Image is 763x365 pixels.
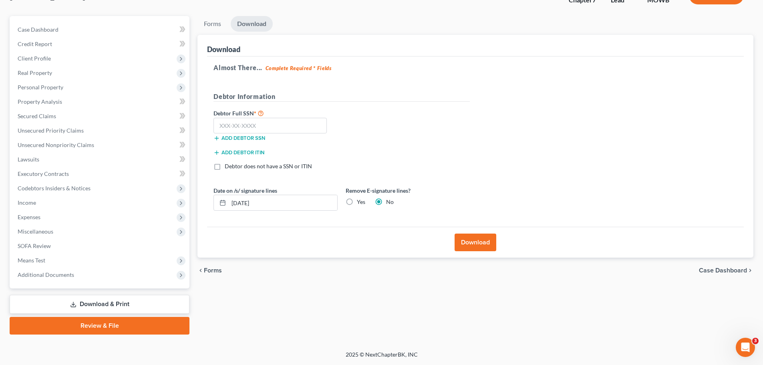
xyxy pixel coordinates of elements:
label: Debtor does not have a SSN or ITIN [225,162,312,170]
i: chevron_right [747,267,753,274]
a: Forms [197,16,227,32]
label: Debtor Full SSN [209,108,342,118]
a: Download & Print [10,295,189,314]
span: Forms [204,267,222,274]
a: Case Dashboard [11,22,189,37]
span: Personal Property [18,84,63,91]
button: Add debtor SSN [213,135,265,141]
a: Credit Report [11,37,189,51]
a: Review & File [10,317,189,335]
a: Unsecured Priority Claims [11,123,189,138]
strong: Complete Required * Fields [266,65,332,71]
span: Lawsuits [18,156,39,163]
iframe: Intercom live chat [736,338,755,357]
span: Means Test [18,257,45,264]
span: Credit Report [18,40,52,47]
span: Case Dashboard [699,267,747,274]
a: Download [231,16,273,32]
div: Download [207,44,240,54]
div: 2025 © NextChapterBK, INC [153,351,610,365]
a: Lawsuits [11,152,189,167]
a: Case Dashboard chevron_right [699,267,753,274]
span: Unsecured Priority Claims [18,127,84,134]
h5: Debtor Information [213,92,470,102]
label: Date on /s/ signature lines [213,186,277,195]
label: Yes [357,198,365,206]
a: Executory Contracts [11,167,189,181]
button: chevron_left Forms [197,267,233,274]
a: Secured Claims [11,109,189,123]
span: Unsecured Nonpriority Claims [18,141,94,148]
span: Executory Contracts [18,170,69,177]
span: Expenses [18,214,40,220]
span: Property Analysis [18,98,62,105]
span: Case Dashboard [18,26,58,33]
a: Unsecured Nonpriority Claims [11,138,189,152]
span: Secured Claims [18,113,56,119]
button: Download [455,234,496,251]
span: Additional Documents [18,271,74,278]
span: Miscellaneous [18,228,53,235]
input: XXX-XX-XXXX [213,118,327,134]
h5: Almost There... [213,63,737,73]
label: No [386,198,394,206]
span: 3 [752,338,759,344]
i: chevron_left [197,267,204,274]
span: Codebtors Insiders & Notices [18,185,91,192]
span: SOFA Review [18,242,51,249]
button: Add debtor ITIN [213,149,264,156]
a: SOFA Review [11,239,189,253]
span: Real Property [18,69,52,76]
span: Client Profile [18,55,51,62]
label: Remove E-signature lines? [346,186,470,195]
input: MM/DD/YYYY [229,195,337,210]
span: Income [18,199,36,206]
a: Property Analysis [11,95,189,109]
